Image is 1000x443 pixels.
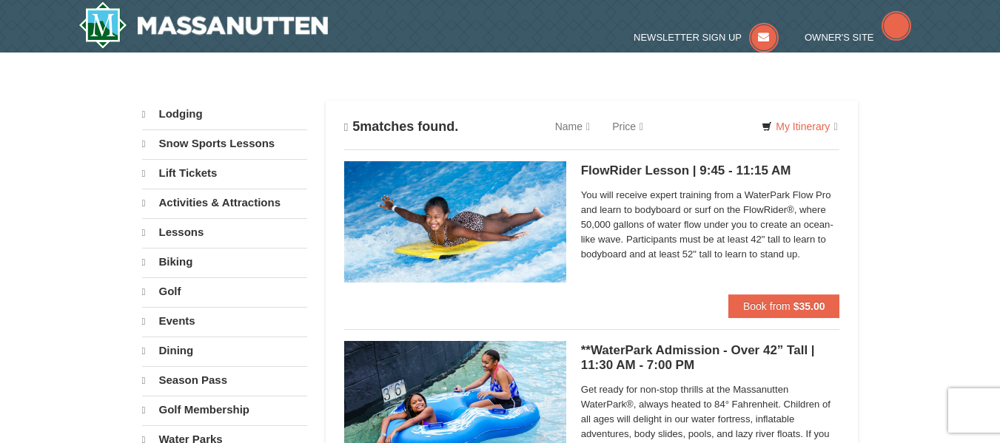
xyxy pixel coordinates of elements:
[78,1,329,49] img: Massanutten Resort Logo
[793,300,825,312] strong: $35.00
[581,188,840,262] span: You will receive expert training from a WaterPark Flow Pro and learn to bodyboard or surf on the ...
[544,112,601,141] a: Name
[142,159,307,187] a: Lift Tickets
[344,161,566,283] img: 6619917-216-363963c7.jpg
[142,189,307,217] a: Activities & Attractions
[752,115,847,138] a: My Itinerary
[142,248,307,276] a: Biking
[142,218,307,246] a: Lessons
[805,32,911,43] a: Owner's Site
[142,129,307,158] a: Snow Sports Lessons
[634,32,742,43] span: Newsletter Sign Up
[728,294,840,318] button: Book from $35.00
[601,112,654,141] a: Price
[78,1,329,49] a: Massanutten Resort
[581,163,840,178] h5: FlowRider Lesson | 9:45 - 11:15 AM
[142,101,307,128] a: Lodging
[805,32,874,43] span: Owner's Site
[581,343,840,373] h5: **WaterPark Admission - Over 42” Tall | 11:30 AM - 7:00 PM
[743,300,791,312] span: Book from
[142,307,307,335] a: Events
[142,337,307,365] a: Dining
[142,366,307,394] a: Season Pass
[142,396,307,424] a: Golf Membership
[634,32,779,43] a: Newsletter Sign Up
[142,277,307,305] a: Golf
